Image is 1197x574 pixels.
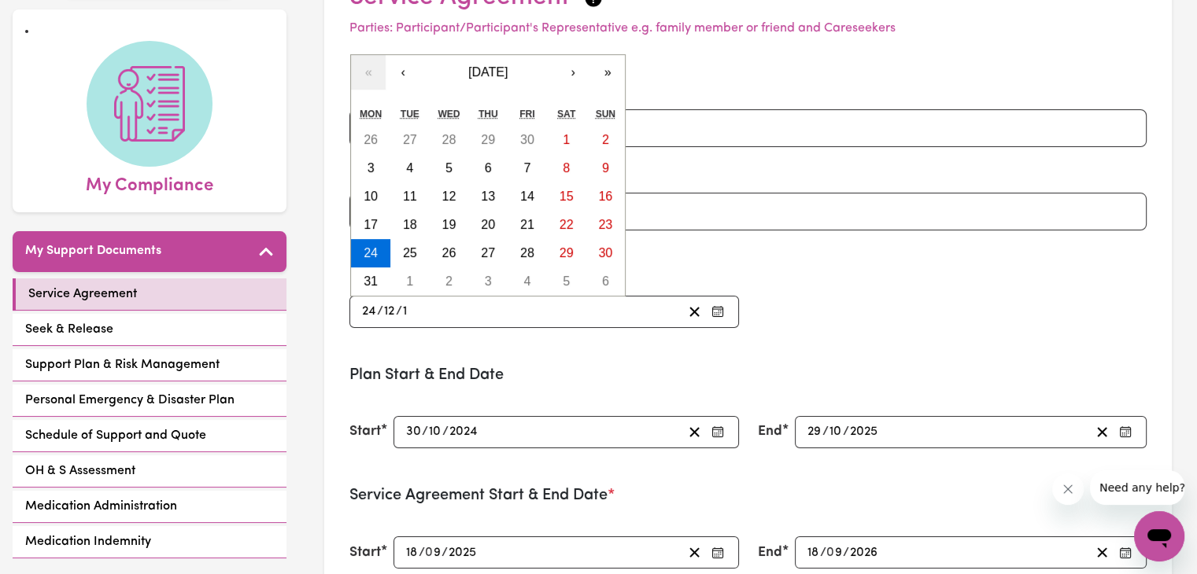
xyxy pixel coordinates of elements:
[390,182,430,211] button: 11 December 1
[9,11,95,24] span: Need any help?
[442,189,456,203] abbr: 12 December 1
[448,542,478,563] input: ----
[360,109,382,120] abbr: Monday
[481,189,495,203] abbr: 13 December 1
[508,211,547,239] button: 21 December 1
[508,126,547,154] button: 30 November 1
[390,154,430,182] button: 4 December 1
[468,65,508,79] span: [DATE]
[351,182,390,211] button: 10 December 1
[598,246,612,259] abbr: 30 December 1
[364,274,378,288] abbr: 31 December 1
[602,274,609,288] abbr: 6 January 2
[1090,470,1184,505] iframe: Message from company
[547,182,586,211] button: 15 December 1
[481,218,495,231] abbr: 20 December 1
[430,182,469,211] button: 12 December 1
[758,543,782,563] label: End
[481,133,495,146] abbr: 29 November 1
[442,425,449,439] span: /
[485,274,492,288] abbr: 3 January 2
[403,218,417,231] abbr: 18 December 1
[843,425,849,439] span: /
[586,267,625,296] button: 6 January 2
[547,239,586,267] button: 29 December 1
[351,55,386,90] button: «
[441,546,448,560] span: /
[13,385,286,417] a: Personal Emergency & Disaster Plan
[430,154,469,182] button: 5 December 1
[422,425,428,439] span: /
[445,161,453,175] abbr: 5 December 1
[508,239,547,267] button: 28 December 1
[25,41,274,200] a: My Compliance
[13,278,286,311] a: Service Agreement
[25,497,177,516] span: Medication Administration
[547,211,586,239] button: 22 December 1
[349,268,519,289] label: Participant's Date Of Birth
[420,55,556,90] button: [DATE]
[383,301,396,322] input: --
[807,421,822,443] input: --
[419,546,425,560] span: /
[586,126,625,154] button: 2 December 1
[468,211,508,239] button: 20 December 1
[508,267,547,296] button: 4 January 2
[25,426,206,445] span: Schedule of Support and Quote
[442,218,456,231] abbr: 19 December 1
[442,133,456,146] abbr: 28 November 1
[25,391,235,410] span: Personal Emergency & Disaster Plan
[508,182,547,211] button: 14 December 1
[520,246,534,259] abbr: 28 December 1
[405,421,422,443] input: --
[13,455,286,488] a: OH & S Assessment
[1052,473,1084,505] iframe: Close message
[598,189,612,203] abbr: 16 December 1
[563,274,570,288] abbr: 5 January 2
[396,304,402,318] span: /
[430,211,469,239] button: 19 December 1
[349,486,1147,505] h3: Service Agreement Start & End Date
[405,542,419,563] input: --
[590,55,625,90] button: »
[351,211,390,239] button: 17 December 1
[364,133,378,146] abbr: 26 November 1
[586,211,625,239] button: 23 December 1
[822,425,829,439] span: /
[25,320,113,339] span: Seek & Release
[520,189,534,203] abbr: 14 December 1
[13,491,286,523] a: Medication Administration
[563,133,570,146] abbr: 1 December 1
[368,161,375,175] abbr: 3 December 1
[442,246,456,259] abbr: 26 December 1
[86,167,213,200] span: My Compliance
[403,246,417,259] abbr: 25 December 1
[13,231,286,272] button: My Support Documents
[598,218,612,231] abbr: 23 December 1
[520,133,534,146] abbr: 30 November 1
[349,366,1147,385] h3: Plan Start & End Date
[485,161,492,175] abbr: 6 December 1
[468,154,508,182] button: 6 December 1
[349,82,472,102] label: Participant's Name
[25,355,220,374] span: Support Plan & Risk Management
[478,109,498,120] abbr: Thursday
[351,154,390,182] button: 3 December 1
[1134,511,1184,561] iframe: Button to launch messaging window
[557,109,575,120] abbr: Saturday
[390,126,430,154] button: 27 November 1
[364,246,378,259] abbr: 24 December 1
[13,526,286,558] a: Medication Indemnity
[602,161,609,175] abbr: 9 December 1
[445,274,453,288] abbr: 2 January 2
[520,218,534,231] abbr: 21 December 1
[25,244,161,259] h5: My Support Documents
[386,55,420,90] button: ‹
[547,267,586,296] button: 5 January 2
[430,267,469,296] button: 2 January 2
[25,532,151,551] span: Medication Indemnity
[377,304,383,318] span: /
[758,421,782,442] label: End
[349,166,520,186] label: Participant's NDIS Number
[560,246,574,259] abbr: 29 December 1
